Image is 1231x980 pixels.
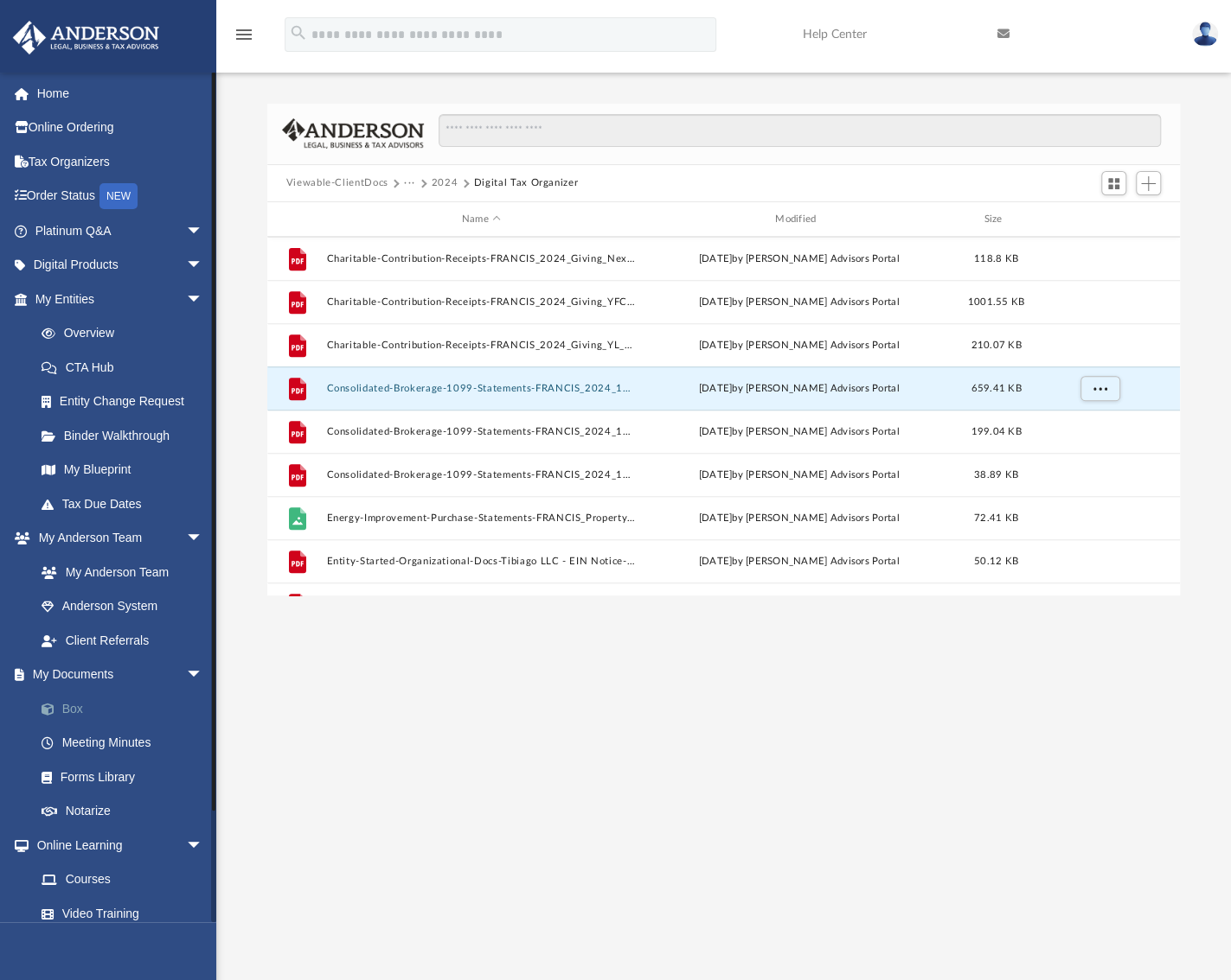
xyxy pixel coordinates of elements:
[12,658,229,692] a: My Documentsarrow_drop_down
[24,453,221,487] a: My Blueprint
[24,385,229,419] a: Entity Change Request
[644,554,953,570] div: [DATE] by [PERSON_NAME] Advisors Portal
[644,295,953,310] div: [DATE] by [PERSON_NAME] Advisors Portal
[24,350,229,385] a: CTA Hub
[12,248,229,283] a: Digital Productsarrow_drop_down
[186,658,221,693] span: arrow_drop_down
[644,424,953,440] div: [DATE] by [PERSON_NAME] Advisors Portal
[1101,171,1127,195] button: Switch to Grid View
[24,555,212,589] a: My Anderson Team
[12,521,221,556] a: My Anderson Teamarrow_drop_down
[967,297,1024,307] span: 1001.55 KB
[971,340,1021,350] span: 210.07 KB
[289,23,308,42] i: search
[24,418,229,453] a: Binder Walkthrough
[24,691,229,726] a: Box
[644,381,953,397] div: [DATE] by [PERSON_NAME] Advisors Portal
[326,469,636,480] button: Consolidated-Brokerage-1099-Statements-FRANCIS_2024_1099_Fidelity_4836-175252171068755beece322.pdf
[234,33,254,45] a: menu
[286,175,388,191] button: Viewable-ClientDocs
[99,183,138,209] div: NEW
[186,282,221,317] span: arrow_drop_down
[186,248,221,283] span: arrow_drop_down
[326,383,636,394] button: Consolidated-Brokerage-1099-Statements-FRANCIS_2024_1099-INT_EJ_0719-175252171168755bef725a3.pdf
[404,175,415,191] button: ···
[186,828,221,863] span: arrow_drop_down
[326,296,636,308] button: Charitable-Contribution-Receipts-FRANCIS_2024_Giving_YFCI-175252147468755b02175a8.pdf
[24,760,221,794] a: Forms Library
[1136,171,1162,195] button: Add
[8,21,164,54] img: Anderson Advisors Platinum Portal
[644,511,953,526] div: [DATE] by [PERSON_NAME] Advisors Portal
[24,316,229,351] a: Overview
[186,213,221,249] span: arrow_drop_down
[974,557,1018,566] span: 50.12 KB
[644,212,954,227] div: Modified
[325,212,636,227] div: Name
[12,111,229,145] a: Online Ordering
[326,426,636,437] button: Consolidated-Brokerage-1099-Statements-FRANCIS_2024_1099-INT_USAA-175252171168755bef4dde1.pdf
[974,513,1018,523] span: 72.41 KB
[971,384,1021,393] span: 659.41 KB
[644,338,953,353] div: [DATE] by [PERSON_NAME] Advisors Portal
[186,521,221,557] span: arrow_drop_down
[24,589,221,624] a: Anderson System
[12,282,229,316] a: My Entitiesarrow_drop_down
[326,512,636,524] button: Energy-Improvement-Purchase-Statements-FRANCIS_Property Expenses_CA_Precision Plumbing_[DATE]-175...
[267,237,1180,595] div: grid
[432,175,458,191] button: 2024
[1192,22,1218,47] img: User Pic
[234,24,254,45] i: menu
[24,623,221,658] a: Client Referrals
[974,254,1018,264] span: 118.8 KB
[644,251,953,267] div: [DATE] by [PERSON_NAME] Advisors Portal
[326,556,636,567] button: Entity-Started-Organizational-Docs-Tibiago LLC - EIN Notice-1752523708687563bc10128.pdf
[24,487,229,521] a: Tax Due Dates
[474,175,579,191] button: Digital Tax Organizer
[974,470,1018,480] span: 38.89 KB
[326,340,636,351] button: Charitable-Contribution-Receipts-FRANCIS_2024_Giving_YL_Martin-175252147368755b0141a65.pdf
[12,828,221,862] a: Online Learningarrow_drop_down
[644,468,953,483] div: [DATE] by [PERSON_NAME] Advisors Portal
[24,862,221,897] a: Courses
[1038,212,1159,227] div: id
[24,726,229,760] a: Meeting Minutes
[24,896,212,931] a: Video Training
[12,179,229,214] a: Order StatusNEW
[439,114,1161,147] input: Search files and folders
[12,144,229,179] a: Tax Organizers
[1080,376,1119,402] button: More options
[326,253,636,264] button: Charitable-Contribution-Receipts-FRANCIS_2024_Giving_Nexus Intl-175252147368755b0107bd1.pdf
[24,794,229,829] a: Notarize
[274,212,317,227] div: id
[961,212,1030,227] div: Size
[12,76,229,111] a: Home
[12,213,229,248] a: Platinum Q&Aarrow_drop_down
[971,427,1021,436] span: 199.04 KB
